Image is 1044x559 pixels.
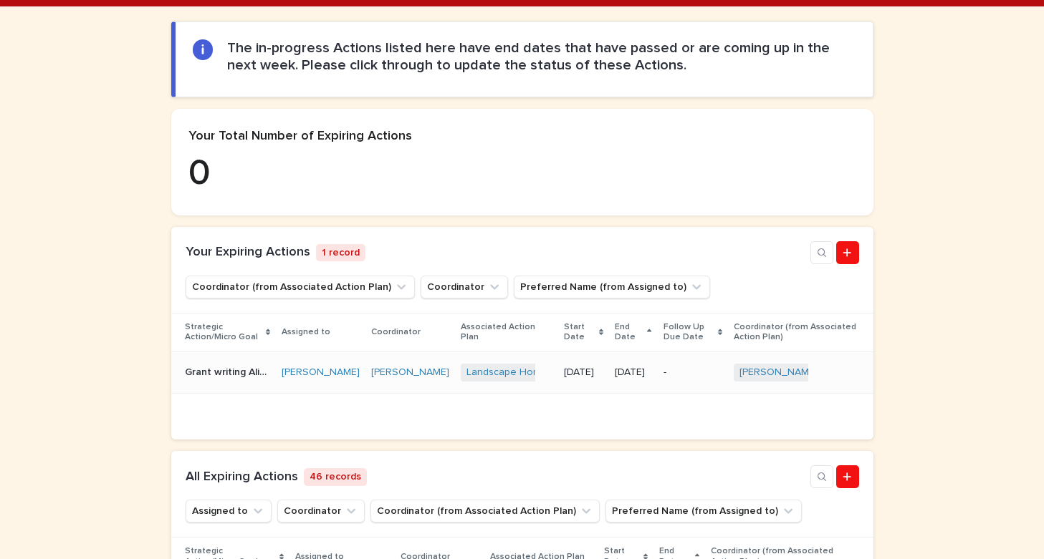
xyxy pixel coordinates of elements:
p: Start Date [564,319,595,346]
h1: Your Expiring Actions [186,245,310,261]
a: Add new record [836,465,859,488]
button: Coordinator (from Associated Action Plan) [370,500,600,522]
button: Assigned to [186,500,272,522]
p: - [664,366,722,379]
p: Coordinator (from Associated Action Plan) [734,319,859,346]
p: [DATE] [564,366,603,379]
p: 46 records [304,468,367,486]
p: Strategic Action/Micro Goal [185,319,263,346]
button: Preferred Name (from Assigned to) [605,500,802,522]
button: Coordinator [277,500,365,522]
a: [PERSON_NAME] [371,366,449,379]
p: Coordinator [371,324,421,340]
p: Follow Up Due Date [664,319,714,346]
p: Grant writing Alison course and certificate [185,364,274,379]
a: [PERSON_NAME] [282,366,360,379]
h2: The in-progress Actions listed here have end dates that have passed or are coming up in the next ... [227,39,855,74]
p: [DATE] [615,366,651,379]
p: 0 [188,152,856,195]
p: 1 record [316,244,365,262]
button: Coordinator [421,276,508,298]
a: [PERSON_NAME] [739,366,818,379]
button: Coordinator (from Associated Action Plan) [186,276,415,298]
p: Assigned to [282,324,330,340]
h1: All Expiring Actions [186,470,298,485]
p: Your Total Number of Expiring Actions [188,129,856,145]
p: End Date [615,319,643,346]
tr: Grant writing Alison course and certificateGrant writing Alison course and certificate [PERSON_NA... [171,351,873,393]
a: Landscape Horticulturist Level 2 - [PERSON_NAME] - [DATE] [466,366,739,379]
p: Associated Action Plan [461,319,552,346]
button: Preferred Name (from Assigned to) [514,276,710,298]
a: Add new record [836,241,859,264]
